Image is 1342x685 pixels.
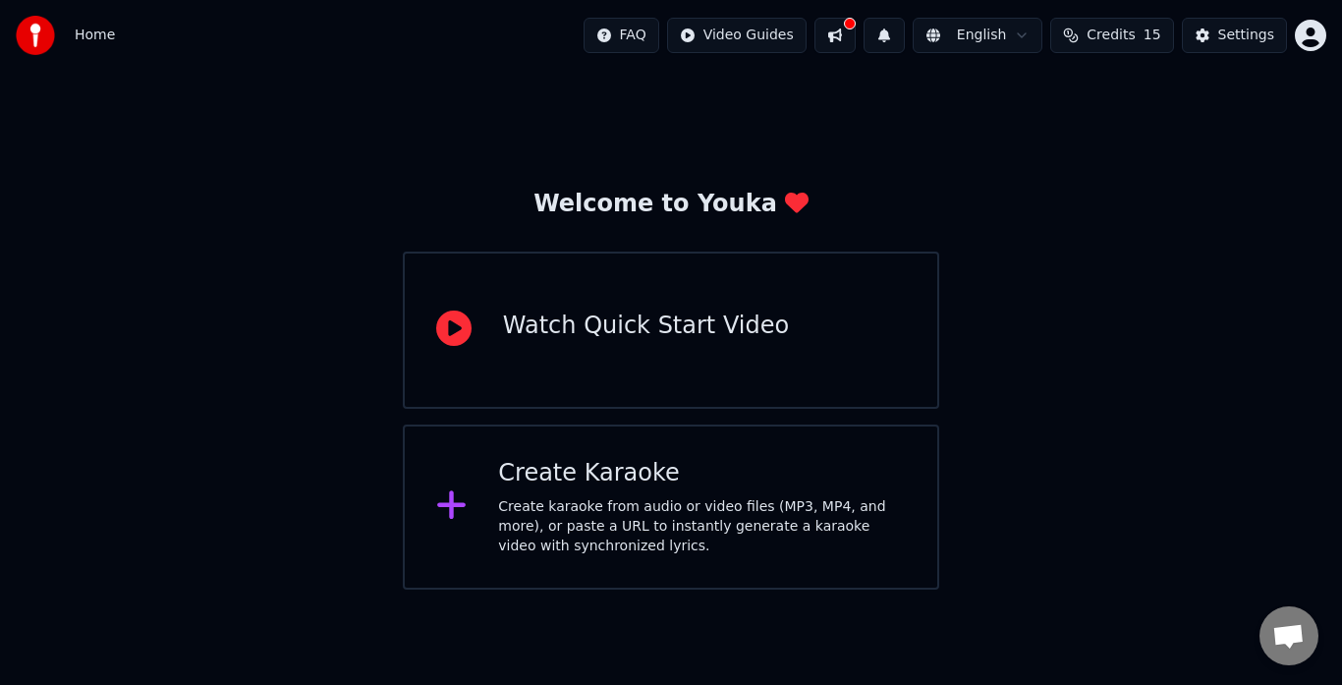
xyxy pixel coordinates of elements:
span: Credits [1087,26,1135,45]
button: FAQ [584,18,659,53]
div: Open chat [1259,606,1318,665]
button: Credits15 [1050,18,1173,53]
span: Home [75,26,115,45]
button: Video Guides [667,18,807,53]
img: youka [16,16,55,55]
div: Create karaoke from audio or video files (MP3, MP4, and more), or paste a URL to instantly genera... [498,497,906,556]
div: Settings [1218,26,1274,45]
nav: breadcrumb [75,26,115,45]
div: Welcome to Youka [533,189,809,220]
div: Create Karaoke [498,458,906,489]
button: Settings [1182,18,1287,53]
div: Watch Quick Start Video [503,311,789,342]
span: 15 [1144,26,1161,45]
